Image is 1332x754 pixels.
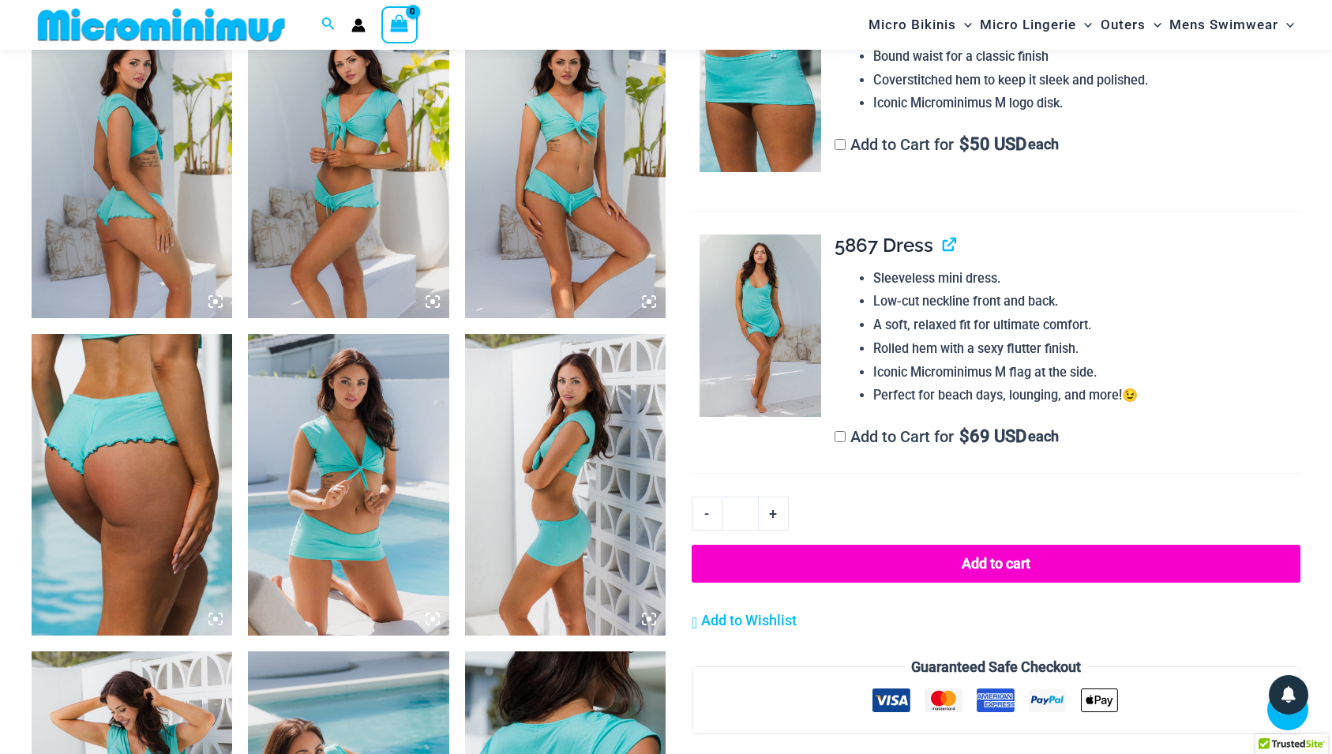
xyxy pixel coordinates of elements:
a: Mens SwimwearMenu ToggleMenu Toggle [1165,5,1298,45]
legend: Guaranteed Safe Checkout [905,655,1087,679]
li: Iconic Microminimus M logo disk. [873,92,1300,115]
img: Bahama Breeze Mint 9116 Crop Top 5119 Shorts [465,17,666,319]
img: Bahama Breeze Mint 5867 Dress [700,234,821,417]
span: Micro Lingerie [980,5,1076,45]
button: Add to cart [692,545,1300,583]
label: Add to Cart for [835,135,1059,154]
span: Outers [1101,5,1146,45]
img: Bahama Breeze Mint 5119 Shorts [32,334,232,636]
a: View Shopping Cart, empty [381,6,418,43]
input: Product quantity [722,497,759,530]
nav: Site Navigation [862,2,1300,47]
a: Micro LingerieMenu ToggleMenu Toggle [976,5,1096,45]
span: $ [959,426,970,446]
a: - [692,497,722,530]
span: Menu Toggle [1146,5,1161,45]
span: Menu Toggle [956,5,972,45]
a: Account icon link [351,18,366,32]
span: 69 USD [959,429,1026,445]
span: 5867 Dress [835,234,933,257]
span: 😉 [1122,388,1138,403]
span: each [1028,137,1059,152]
a: + [759,497,789,530]
img: Bahama Breeze Mint 9116 Crop Top 522 Skirt [248,334,448,636]
span: Add to Wishlist [701,612,797,628]
li: Sleeveless mini dress. [873,267,1300,291]
a: Search icon link [321,15,336,35]
input: Add to Cart for$50 USD each [835,139,846,150]
span: 50 USD [959,137,1026,152]
a: OutersMenu ToggleMenu Toggle [1097,5,1165,45]
span: Micro Bikinis [869,5,956,45]
img: Bahama Breeze Mint 9116 Crop Top 5119 Shorts [248,17,448,319]
li: Rolled hem with a sexy flutter finish. [873,337,1300,361]
span: each [1028,429,1059,445]
span: Menu Toggle [1278,5,1294,45]
input: Add to Cart for$69 USD each [835,431,846,442]
a: Micro BikinisMenu ToggleMenu Toggle [865,5,976,45]
li: Perfect for beach days, lounging, and more! [873,384,1300,407]
li: Coverstitched hem to keep it sleek and polished. [873,69,1300,92]
li: Low-cut neckline front and back. [873,290,1300,313]
span: $ [959,134,970,154]
img: Bahama Breeze Mint 9116 Crop Top 5119 Shorts [32,17,232,319]
span: Mens Swimwear [1169,5,1278,45]
li: Bound waist for a classic finish [873,45,1300,69]
img: MM SHOP LOGO FLAT [32,7,291,43]
img: Bahama Breeze Mint 9116 Crop Top 522 Skirt [465,334,666,636]
li: A soft, relaxed fit for ultimate comfort. [873,313,1300,337]
span: Menu Toggle [1076,5,1092,45]
label: Add to Cart for [835,427,1059,446]
a: Add to Wishlist [692,609,797,632]
li: Iconic Microminimus M flag at the side. [873,361,1300,385]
